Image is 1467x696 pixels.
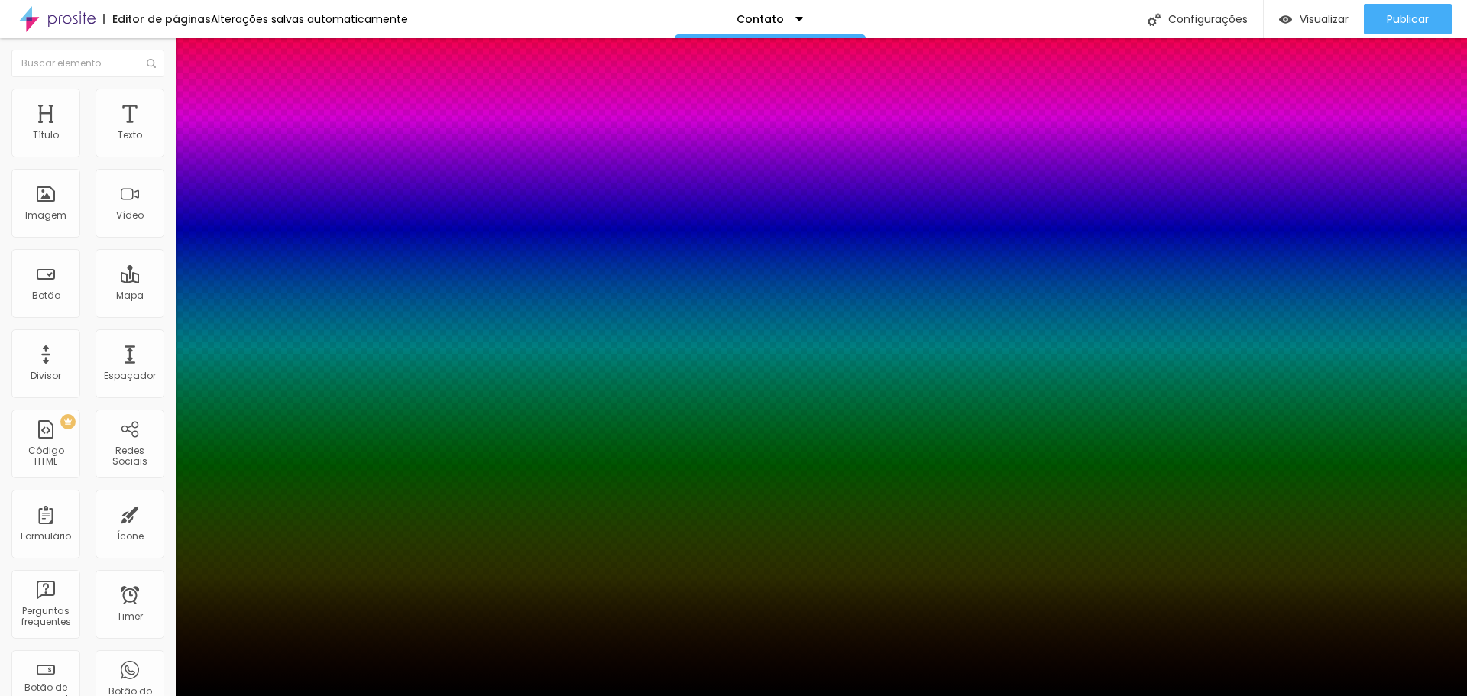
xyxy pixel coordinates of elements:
[15,445,76,468] div: Código HTML
[1387,13,1429,25] span: Publicar
[117,611,143,622] div: Timer
[104,371,156,381] div: Espaçador
[116,290,144,301] div: Mapa
[118,130,142,141] div: Texto
[116,210,144,221] div: Vídeo
[31,371,61,381] div: Divisor
[103,14,211,24] div: Editor de páginas
[21,531,71,542] div: Formulário
[11,50,164,77] input: Buscar elemento
[33,130,59,141] div: Título
[32,290,60,301] div: Botão
[1364,4,1452,34] button: Publicar
[211,14,408,24] div: Alterações salvas automaticamente
[15,606,76,628] div: Perguntas frequentes
[737,14,784,24] p: Contato
[117,531,144,542] div: Ícone
[1300,13,1349,25] span: Visualizar
[99,445,160,468] div: Redes Sociais
[25,210,66,221] div: Imagem
[1264,4,1364,34] button: Visualizar
[147,59,156,68] img: Icone
[1279,13,1292,26] img: view-1.svg
[1148,13,1161,26] img: Icone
